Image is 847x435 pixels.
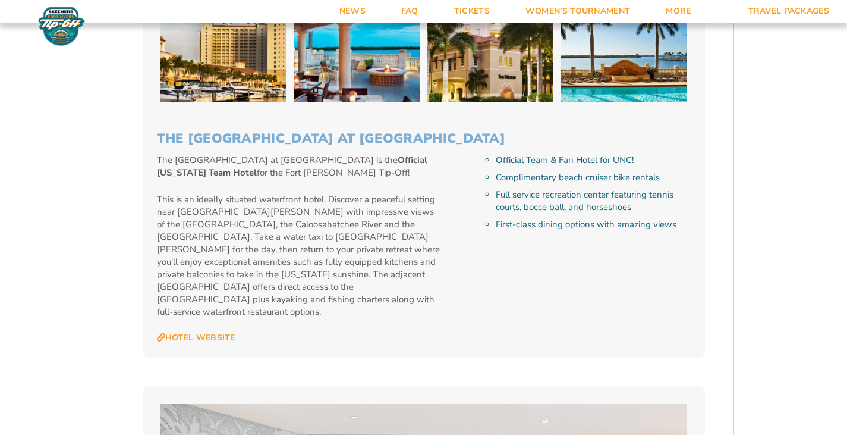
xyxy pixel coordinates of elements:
img: The Westin Cape Coral Resort at Marina Village (2025 BEACH) [561,12,687,102]
li: Complimentary beach cruiser bike rentals [496,171,690,184]
img: The Westin Cape Coral Resort at Marina Village (2025 BEACH) [294,12,420,102]
h3: The [GEOGRAPHIC_DATA] at [GEOGRAPHIC_DATA] [157,131,691,146]
p: This is an ideally situated waterfront hotel. Discover a peaceful setting near [GEOGRAPHIC_DATA][... [157,193,442,318]
li: Official Team & Fan Hotel for UNC! [496,154,690,167]
li: Full service recreation center featuring tennis courts, bocce ball, and horseshoes [496,189,690,214]
img: The Westin Cape Coral Resort at Marina Village (2025 BEACH) [427,12,554,102]
p: The [GEOGRAPHIC_DATA] at [GEOGRAPHIC_DATA] is the for the Fort [PERSON_NAME] Tip-Off! [157,154,442,179]
li: First-class dining options with amazing views [496,218,690,231]
a: Hotel Website [157,333,235,343]
img: The Westin Cape Coral Resort at Marina Village (2025 BEACH) [160,12,287,102]
img: Fort Myers Tip-Off [36,6,87,46]
strong: Official [US_STATE] Team Hotel [157,154,427,179]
